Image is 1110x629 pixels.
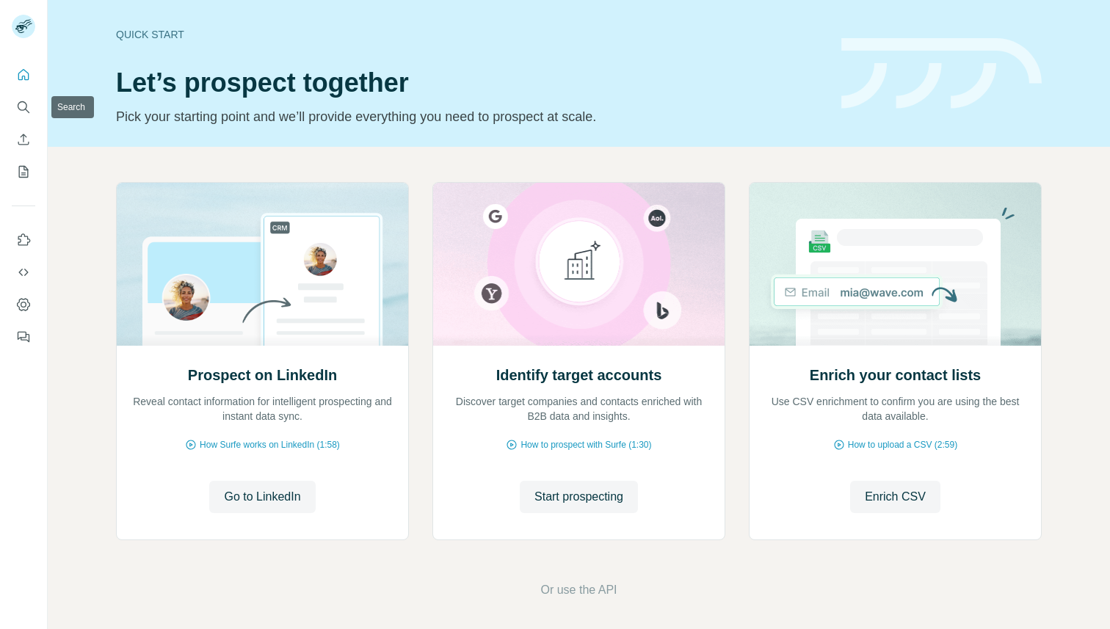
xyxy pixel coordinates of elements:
[209,481,315,513] button: Go to LinkedIn
[865,488,926,506] span: Enrich CSV
[116,27,824,42] div: Quick start
[848,438,957,451] span: How to upload a CSV (2:59)
[520,481,638,513] button: Start prospecting
[749,183,1042,346] img: Enrich your contact lists
[224,488,300,506] span: Go to LinkedIn
[540,581,617,599] button: Or use the API
[534,488,623,506] span: Start prospecting
[200,438,340,451] span: How Surfe works on LinkedIn (1:58)
[12,259,35,286] button: Use Surfe API
[12,94,35,120] button: Search
[131,394,393,423] p: Reveal contact information for intelligent prospecting and instant data sync.
[12,324,35,350] button: Feedback
[432,183,725,346] img: Identify target accounts
[116,68,824,98] h1: Let’s prospect together
[12,291,35,318] button: Dashboard
[12,159,35,185] button: My lists
[12,227,35,253] button: Use Surfe on LinkedIn
[764,394,1026,423] p: Use CSV enrichment to confirm you are using the best data available.
[810,365,981,385] h2: Enrich your contact lists
[12,62,35,88] button: Quick start
[116,106,824,127] p: Pick your starting point and we’ll provide everything you need to prospect at scale.
[520,438,651,451] span: How to prospect with Surfe (1:30)
[12,126,35,153] button: Enrich CSV
[188,365,337,385] h2: Prospect on LinkedIn
[448,394,710,423] p: Discover target companies and contacts enriched with B2B data and insights.
[850,481,940,513] button: Enrich CSV
[841,38,1042,109] img: banner
[496,365,662,385] h2: Identify target accounts
[116,183,409,346] img: Prospect on LinkedIn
